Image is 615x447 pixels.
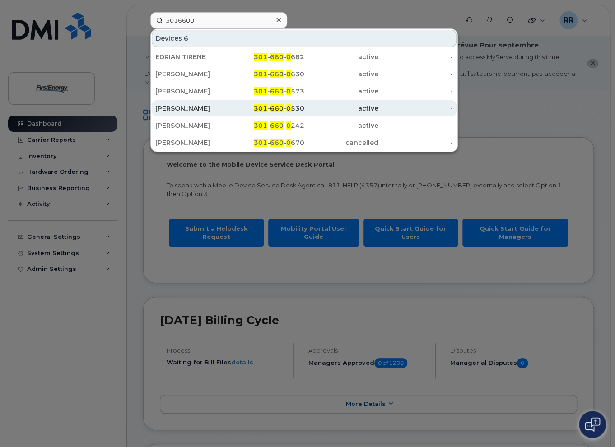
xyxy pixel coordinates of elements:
div: [PERSON_NAME] [155,121,230,130]
span: 301 [254,104,267,112]
div: - - 682 [230,52,304,61]
div: active [304,70,379,79]
span: 0 [286,53,291,61]
div: - - 670 [230,138,304,147]
span: 660 [270,139,284,147]
div: - [378,52,453,61]
div: [PERSON_NAME] [155,138,230,147]
div: - - 242 [230,121,304,130]
div: - [378,121,453,130]
div: [PERSON_NAME] [155,70,230,79]
div: active [304,104,379,113]
div: - [378,70,453,79]
a: [PERSON_NAME]301-660-0670cancelled- [152,135,457,151]
span: 301 [254,87,267,95]
span: 301 [254,139,267,147]
div: [PERSON_NAME] [155,87,230,96]
span: 660 [270,53,284,61]
span: 0 [286,104,291,112]
span: 301 [254,70,267,78]
div: - [378,87,453,96]
span: 660 [270,70,284,78]
span: 0 [286,87,291,95]
a: EDRIAN TIRENE301-660-0682active- [152,49,457,65]
span: 0 [286,70,291,78]
div: [PERSON_NAME] [155,104,230,113]
a: [PERSON_NAME]301-660-0573active- [152,83,457,99]
span: 660 [270,121,284,130]
img: Open chat [585,417,600,432]
div: Devices [152,30,457,47]
div: - - 530 [230,104,304,113]
div: active [304,121,379,130]
span: 0 [286,139,291,147]
span: 301 [254,121,267,130]
span: 6 [184,34,188,43]
div: - - 573 [230,87,304,96]
span: 0 [286,121,291,130]
span: 660 [270,87,284,95]
div: EDRIAN TIRENE [155,52,230,61]
div: active [304,52,379,61]
a: [PERSON_NAME]301-660-0630active- [152,66,457,82]
a: [PERSON_NAME]301-660-0242active- [152,117,457,134]
span: 660 [270,104,284,112]
span: 301 [254,53,267,61]
div: - [378,104,453,113]
div: - [378,138,453,147]
a: [PERSON_NAME]301-660-0530active- [152,100,457,116]
div: active [304,87,379,96]
div: - - 630 [230,70,304,79]
div: cancelled [304,138,379,147]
